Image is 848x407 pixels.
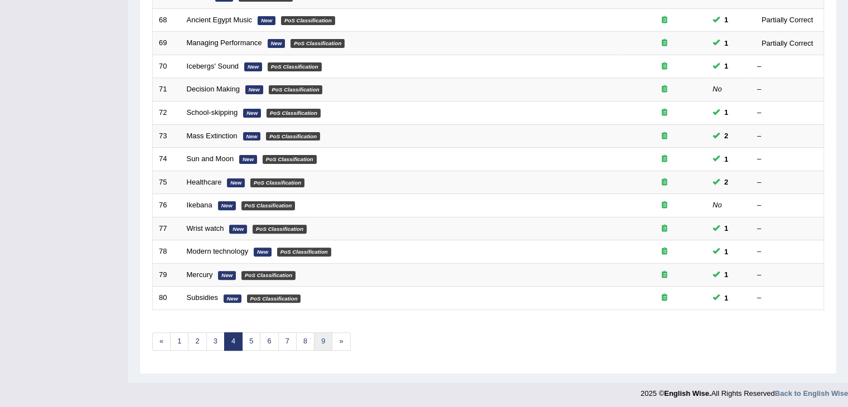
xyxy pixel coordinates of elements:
td: 75 [153,171,181,194]
em: New [243,132,261,141]
em: New [243,109,261,118]
span: You can still take this question [720,106,733,118]
td: 78 [153,240,181,264]
a: Ikebana [187,201,212,209]
div: – [757,154,817,164]
span: You can still take this question [720,269,733,280]
a: 5 [242,332,260,351]
a: 9 [314,332,332,351]
em: PoS Classification [268,62,322,71]
span: You can still take this question [720,37,733,49]
em: New [268,39,285,48]
div: Exam occurring question [629,177,700,188]
a: Mercury [187,270,213,279]
td: 76 [153,194,181,217]
span: You can still take this question [720,176,733,188]
a: 8 [296,332,314,351]
em: PoS Classification [253,225,307,234]
span: You can still take this question [720,222,733,234]
a: Mass Extinction [187,132,238,140]
span: You can still take this question [720,14,733,26]
div: Exam occurring question [629,293,700,303]
td: 68 [153,8,181,32]
div: Exam occurring question [629,38,700,49]
em: PoS Classification [247,294,301,303]
em: New [227,178,245,187]
em: New [224,294,241,303]
a: Wrist watch [187,224,224,232]
strong: English Wise. [664,389,711,398]
em: PoS Classification [266,132,320,141]
div: Exam occurring question [629,224,700,234]
td: 79 [153,263,181,287]
em: New [218,271,236,280]
span: You can still take this question [720,60,733,72]
div: Exam occurring question [629,15,700,26]
td: 69 [153,32,181,55]
div: Exam occurring question [629,84,700,95]
a: 6 [260,332,278,351]
td: 72 [153,101,181,124]
a: » [332,332,350,351]
td: 80 [153,287,181,310]
em: PoS Classification [269,85,323,94]
div: – [757,61,817,72]
a: « [152,332,171,351]
div: – [757,131,817,142]
div: Exam occurring question [629,108,700,118]
div: Exam occurring question [629,200,700,211]
div: 2025 © All Rights Reserved [641,382,848,399]
a: School-skipping [187,108,238,117]
em: No [713,201,722,209]
em: New [244,62,262,71]
a: 2 [188,332,206,351]
a: Decision Making [187,85,240,93]
em: PoS Classification [250,178,304,187]
div: Exam occurring question [629,154,700,164]
em: PoS Classification [290,39,345,48]
div: – [757,108,817,118]
em: New [245,85,263,94]
div: – [757,293,817,303]
em: PoS Classification [263,155,317,164]
a: Modern technology [187,247,249,255]
span: You can still take this question [720,292,733,304]
em: PoS Classification [277,248,331,256]
div: – [757,200,817,211]
em: PoS Classification [266,109,321,118]
td: 77 [153,217,181,240]
span: You can still take this question [720,153,733,165]
a: 1 [170,332,188,351]
a: 3 [206,332,225,351]
div: – [757,270,817,280]
div: – [757,246,817,257]
a: 4 [224,332,243,351]
em: New [239,155,257,164]
td: 73 [153,124,181,148]
div: – [757,84,817,95]
em: New [229,225,247,234]
a: 7 [278,332,297,351]
a: Icebergs' Sound [187,62,239,70]
a: Ancient Egypt Music [187,16,253,24]
a: Subsidies [187,293,218,302]
div: Partially Correct [757,14,817,26]
div: Exam occurring question [629,270,700,280]
em: New [254,248,272,256]
a: Sun and Moon [187,154,234,163]
div: Exam occurring question [629,131,700,142]
em: No [713,85,722,93]
a: Healthcare [187,178,222,186]
td: 71 [153,78,181,101]
div: Exam occurring question [629,246,700,257]
em: New [218,201,236,210]
span: You can still take this question [720,246,733,258]
td: 74 [153,148,181,171]
td: 70 [153,55,181,78]
em: New [258,16,275,25]
strong: Back to English Wise [775,389,848,398]
em: PoS Classification [241,271,295,280]
em: PoS Classification [241,201,295,210]
div: Partially Correct [757,37,817,49]
div: Exam occurring question [629,61,700,72]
